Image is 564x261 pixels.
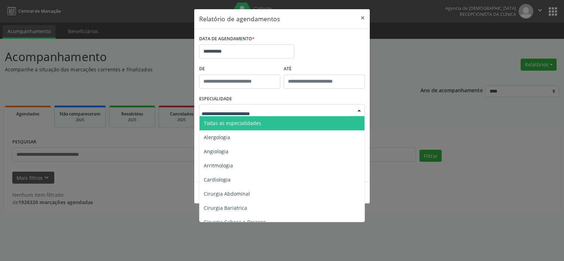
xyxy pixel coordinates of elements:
label: De [199,64,280,75]
span: Cardiologia [204,176,231,183]
label: ATÉ [284,64,365,75]
span: Cirurgia Bariatrica [204,204,247,211]
h5: Relatório de agendamentos [199,14,280,23]
span: Cirurgia Abdominal [204,190,250,197]
span: Arritmologia [204,162,233,169]
button: Close [356,9,370,26]
span: Todas as especialidades [204,120,261,126]
span: Angiologia [204,148,228,155]
span: Cirurgia Cabeça e Pescoço [204,219,266,225]
span: Alergologia [204,134,230,141]
label: DATA DE AGENDAMENTO [199,34,255,45]
label: ESPECIALIDADE [199,94,232,105]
